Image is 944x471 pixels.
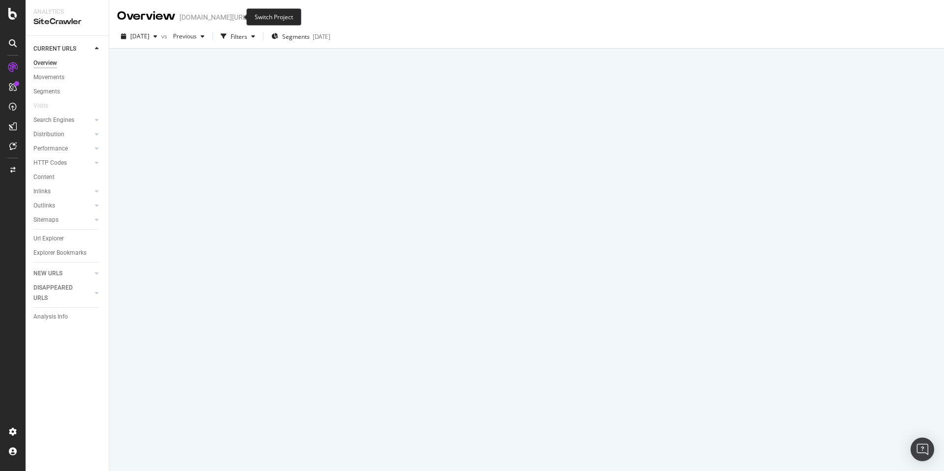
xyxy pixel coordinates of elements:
a: Content [33,172,102,182]
span: Previous [169,32,197,40]
div: Url Explorer [33,234,64,244]
span: vs [161,32,169,40]
div: CURRENT URLS [33,44,76,54]
div: SiteCrawler [33,16,101,28]
a: Performance [33,144,92,154]
div: Overview [33,58,57,68]
a: Movements [33,72,102,83]
a: Explorer Bookmarks [33,248,102,258]
a: Segments [33,87,102,97]
a: CURRENT URLS [33,44,92,54]
div: Distribution [33,129,64,140]
div: Visits [33,101,48,111]
div: NEW URLS [33,268,62,279]
a: Outlinks [33,201,92,211]
div: Search Engines [33,115,74,125]
div: Explorer Bookmarks [33,248,87,258]
div: Switch Project [246,8,301,26]
div: Performance [33,144,68,154]
div: Segments [33,87,60,97]
a: Url Explorer [33,234,102,244]
div: Analysis Info [33,312,68,322]
button: Segments[DATE] [267,29,334,44]
a: Visits [33,101,58,111]
button: [DATE] [117,29,161,44]
a: Sitemaps [33,215,92,225]
div: Sitemaps [33,215,59,225]
div: DISAPPEARED URLS [33,283,83,303]
div: Overview [117,8,176,25]
a: NEW URLS [33,268,92,279]
a: Distribution [33,129,92,140]
div: Filters [231,32,247,41]
div: Content [33,172,55,182]
span: 2025 Sep. 10th [130,32,149,40]
div: [DOMAIN_NAME][URL] [179,12,249,22]
div: Open Intercom Messenger [911,438,934,461]
div: Analytics [33,8,101,16]
div: Movements [33,72,64,83]
div: Outlinks [33,201,55,211]
button: Previous [169,29,208,44]
a: Search Engines [33,115,92,125]
a: HTTP Codes [33,158,92,168]
div: HTTP Codes [33,158,67,168]
a: DISAPPEARED URLS [33,283,92,303]
span: Segments [282,32,310,41]
a: Inlinks [33,186,92,197]
button: Filters [217,29,259,44]
a: Analysis Info [33,312,102,322]
div: [DATE] [313,32,330,41]
div: Inlinks [33,186,51,197]
a: Overview [33,58,102,68]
